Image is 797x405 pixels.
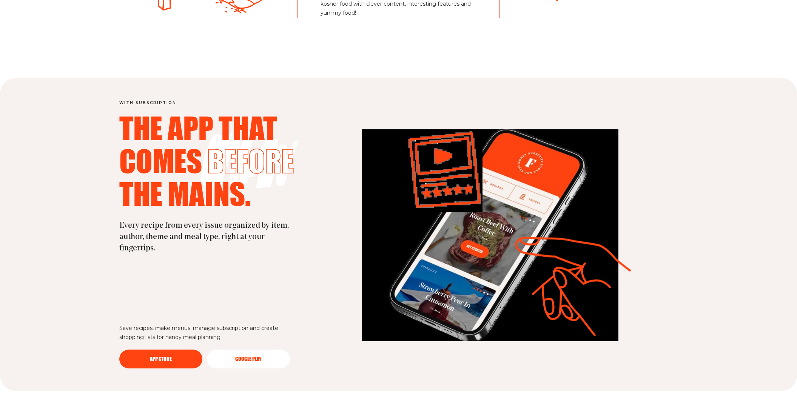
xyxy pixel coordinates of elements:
p: Save recipes, make menus, manage subscription and create shopping lists for handy meal planning. [119,324,293,342]
span: comes [119,146,202,176]
a: App Store [119,350,202,368]
img: subscription [362,129,618,341]
span: Google Play [235,356,262,362]
span: The app that [119,113,277,143]
span: the mains. [119,178,251,209]
p: with subscription [119,101,331,105]
h3: Every recipe from every issue organized by item, author, theme and meal type, right at your finge... [119,220,293,254]
a: Google Play [207,350,290,368]
span: App Store [150,356,172,362]
img: finger pointing to the device [407,130,483,212]
span: before [207,146,294,176]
